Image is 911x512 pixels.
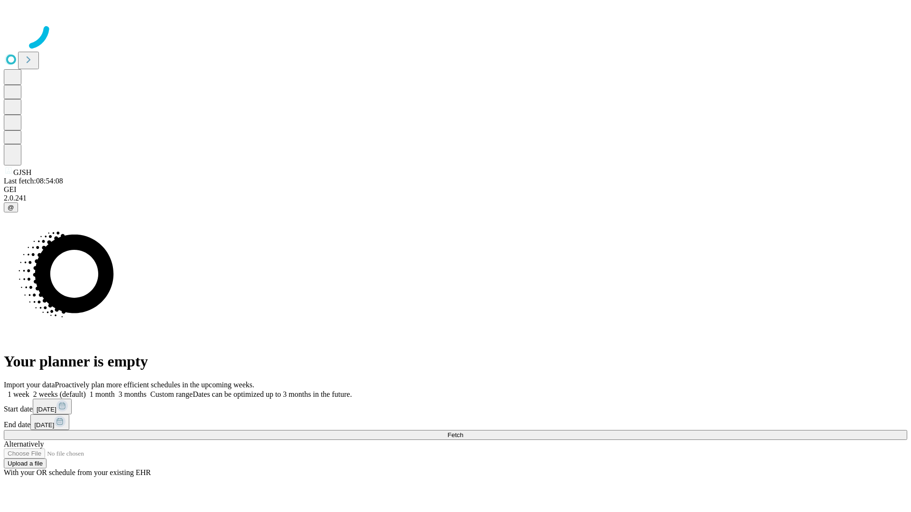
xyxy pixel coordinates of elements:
[4,194,907,202] div: 2.0.241
[33,399,72,414] button: [DATE]
[8,204,14,211] span: @
[4,177,63,185] span: Last fetch: 08:54:08
[55,381,254,389] span: Proactively plan more efficient schedules in the upcoming weeks.
[4,458,46,468] button: Upload a file
[13,168,31,176] span: GJSH
[37,406,56,413] span: [DATE]
[119,390,147,398] span: 3 months
[33,390,86,398] span: 2 weeks (default)
[90,390,115,398] span: 1 month
[150,390,193,398] span: Custom range
[4,440,44,448] span: Alternatively
[4,185,907,194] div: GEI
[4,399,907,414] div: Start date
[34,421,54,429] span: [DATE]
[4,430,907,440] button: Fetch
[4,381,55,389] span: Import your data
[447,431,463,439] span: Fetch
[4,414,907,430] div: End date
[4,202,18,212] button: @
[8,390,29,398] span: 1 week
[193,390,352,398] span: Dates can be optimized up to 3 months in the future.
[4,353,907,370] h1: Your planner is empty
[4,468,151,476] span: With your OR schedule from your existing EHR
[30,414,69,430] button: [DATE]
